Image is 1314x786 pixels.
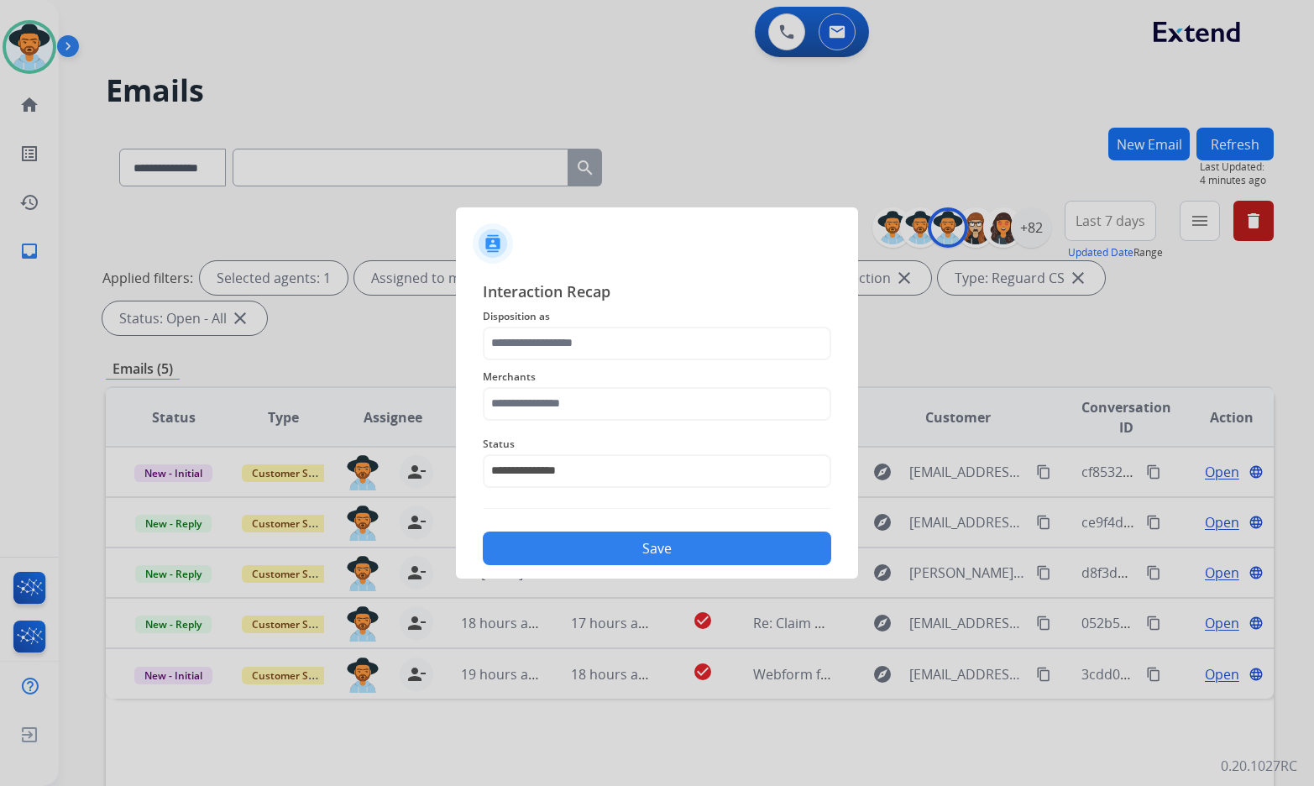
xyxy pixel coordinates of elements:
[483,280,831,307] span: Interaction Recap
[483,532,831,565] button: Save
[1221,756,1297,776] p: 0.20.1027RC
[483,367,831,387] span: Merchants
[483,508,831,509] img: contact-recap-line.svg
[483,434,831,454] span: Status
[483,307,831,327] span: Disposition as
[473,223,513,264] img: contactIcon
